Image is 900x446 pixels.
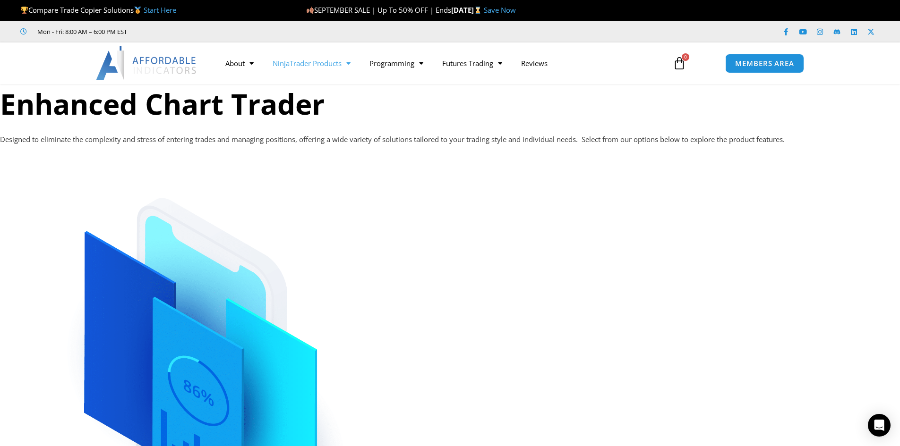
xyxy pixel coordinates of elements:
[35,26,127,37] span: Mon - Fri: 8:00 AM – 6:00 PM EST
[140,27,282,36] iframe: Customer reviews powered by Trustpilot
[144,5,176,15] a: Start Here
[20,5,176,15] span: Compare Trade Copier Solutions
[659,50,700,77] a: 0
[360,52,433,74] a: Programming
[735,60,794,67] span: MEMBERS AREA
[512,52,557,74] a: Reviews
[433,52,512,74] a: Futures Trading
[307,7,314,14] img: 🍂
[868,414,891,437] div: Open Intercom Messenger
[682,53,689,61] span: 0
[474,7,481,14] img: ⌛
[263,52,360,74] a: NinjaTrader Products
[216,52,662,74] nav: Menu
[306,5,451,15] span: SEPTEMBER SALE | Up To 50% OFF | Ends
[451,5,484,15] strong: [DATE]
[134,7,141,14] img: 🥇
[484,5,516,15] a: Save Now
[216,52,263,74] a: About
[725,54,804,73] a: MEMBERS AREA
[96,46,197,80] img: LogoAI | Affordable Indicators – NinjaTrader
[21,7,28,14] img: 🏆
